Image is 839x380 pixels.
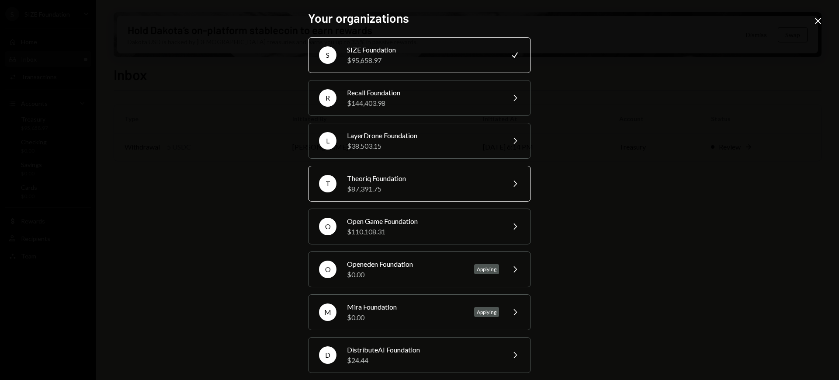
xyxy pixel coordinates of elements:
div: $110,108.31 [347,227,499,237]
div: DistributeAI Foundation [347,345,499,355]
button: OOpen Game Foundation$110,108.31 [308,209,531,244]
div: $87,391.75 [347,184,499,194]
div: Mira Foundation [347,302,464,312]
div: $0.00 [347,312,464,323]
div: O [319,261,336,278]
div: $144,403.98 [347,98,499,108]
div: R [319,89,336,107]
h2: Your organizations [308,10,531,27]
div: LayerDrone Foundation [347,130,499,141]
div: Recall Foundation [347,87,499,98]
button: LLayerDrone Foundation$38,503.15 [308,123,531,159]
button: DDistributeAI Foundation$24.44 [308,337,531,373]
div: Applying [474,264,499,274]
button: TTheoriq Foundation$87,391.75 [308,166,531,202]
button: OOpeneden Foundation$0.00Applying [308,251,531,287]
div: $24.44 [347,355,499,366]
div: M [319,303,336,321]
div: D [319,346,336,364]
div: SIZE Foundation [347,45,499,55]
div: Open Game Foundation [347,216,499,227]
div: $38,503.15 [347,141,499,151]
div: T [319,175,336,192]
button: MMira Foundation$0.00Applying [308,294,531,330]
div: $0.00 [347,269,464,280]
div: O [319,218,336,235]
div: Applying [474,307,499,317]
div: L [319,132,336,150]
button: RRecall Foundation$144,403.98 [308,80,531,116]
button: SSIZE Foundation$95,658.97 [308,37,531,73]
div: S [319,46,336,64]
div: Openeden Foundation [347,259,464,269]
div: Theoriq Foundation [347,173,499,184]
div: $95,658.97 [347,55,499,66]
